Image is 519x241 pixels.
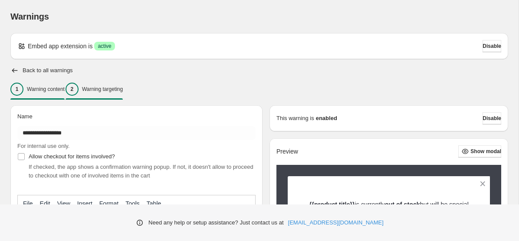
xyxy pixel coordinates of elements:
[66,80,123,98] button: 2Warning targeting
[483,40,501,52] button: Disable
[66,83,79,96] div: 2
[125,200,140,207] span: Tools
[98,43,111,50] span: active
[10,83,23,96] div: 1
[470,148,501,155] span: Show modal
[483,112,501,124] button: Disable
[29,153,115,160] span: Allow checkout for items involved?
[17,143,69,149] span: For internal use only.
[27,86,65,93] p: Warning content
[147,200,161,207] span: Table
[288,218,384,227] a: [EMAIL_ADDRESS][DOMAIN_NAME]
[10,80,65,98] button: 1Warning content
[276,114,314,123] p: This warning is
[316,114,337,123] strong: enabled
[276,148,298,155] h2: Preview
[23,67,73,74] h2: Back to all warnings
[99,200,118,207] span: Format
[40,200,50,207] span: Edit
[77,200,92,207] span: Insert
[309,201,355,208] strong: {{product.title}}
[483,43,501,50] span: Disable
[57,200,70,207] span: View
[82,86,123,93] p: Warning targeting
[17,113,33,120] span: Name
[483,115,501,122] span: Disable
[10,12,49,21] span: Warnings
[23,200,33,207] span: File
[303,200,475,235] p: is currently but will be special ordered at . Delivery will typically take longer than the normal...
[29,164,253,179] span: If checked, the app shows a confirmation warning popup. If not, it doesn't allow to proceed to ch...
[458,145,501,157] button: Show modal
[3,7,234,31] body: Rich Text Area. Press ALT-0 for help.
[385,201,420,208] strong: out of stock
[28,42,92,50] p: Embed app extension is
